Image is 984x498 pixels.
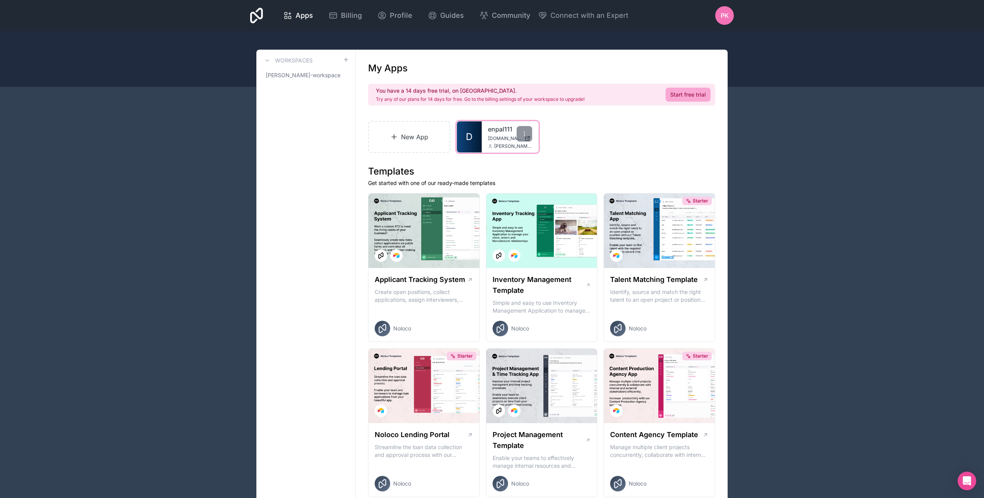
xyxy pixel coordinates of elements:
[550,10,628,21] span: Connect with an Expert
[958,472,976,490] div: Open Intercom Messenger
[492,10,530,21] span: Community
[393,252,399,259] img: Airtable Logo
[610,288,709,304] p: Identify, source and match the right talent to an open project or position with our Talent Matchi...
[488,124,532,134] a: enpal111
[422,7,470,24] a: Guides
[368,121,450,153] a: New App
[275,57,313,64] h3: Workspaces
[693,353,708,359] span: Starter
[693,198,708,204] span: Starter
[666,88,711,102] a: Start free trial
[457,353,473,359] span: Starter
[488,135,521,142] span: [DOMAIN_NAME]
[368,165,715,178] h1: Templates
[296,10,313,21] span: Apps
[368,179,715,187] p: Get started with one of our ready-made templates
[494,143,532,149] span: [PERSON_NAME][EMAIL_ADDRESS][DOMAIN_NAME]
[613,408,619,414] img: Airtable Logo
[721,11,729,20] span: PK
[263,68,349,82] a: [PERSON_NAME]-workspace
[390,10,412,21] span: Profile
[371,7,419,24] a: Profile
[511,252,517,259] img: Airtable Logo
[378,408,384,414] img: Airtable Logo
[610,274,698,285] h1: Talent Matching Template
[473,7,536,24] a: Community
[322,7,368,24] a: Billing
[511,480,529,488] span: Noloco
[466,131,472,143] span: D
[493,429,585,451] h1: Project Management Template
[375,443,473,459] p: Streamline the loan data collection and approval process with our Lending Portal template.
[393,325,411,332] span: Noloco
[440,10,464,21] span: Guides
[393,480,411,488] span: Noloco
[493,299,591,315] p: Simple and easy to use Inventory Management Application to manage your stock, orders and Manufact...
[610,429,698,440] h1: Content Agency Template
[375,288,473,304] p: Create open positions, collect applications, assign interviewers, centralise candidate feedback a...
[629,325,647,332] span: Noloco
[368,62,408,74] h1: My Apps
[488,135,532,142] a: [DOMAIN_NAME]
[277,7,319,24] a: Apps
[457,121,482,152] a: D
[375,274,465,285] h1: Applicant Tracking System
[613,252,619,259] img: Airtable Logo
[511,408,517,414] img: Airtable Logo
[538,10,628,21] button: Connect with an Expert
[629,480,647,488] span: Noloco
[493,274,586,296] h1: Inventory Management Template
[610,443,709,459] p: Manage multiple client projects concurrently, collaborate with internal and external stakeholders...
[376,87,585,95] h2: You have a 14 days free trial, on [GEOGRAPHIC_DATA].
[266,71,341,79] span: [PERSON_NAME]-workspace
[375,429,450,440] h1: Noloco Lending Portal
[493,454,591,470] p: Enable your teams to effectively manage internal resources and execute client projects on time.
[341,10,362,21] span: Billing
[376,96,585,102] p: Try any of our plans for 14 days for free. Go to the billing settings of your workspace to upgrade!
[511,325,529,332] span: Noloco
[263,56,313,65] a: Workspaces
